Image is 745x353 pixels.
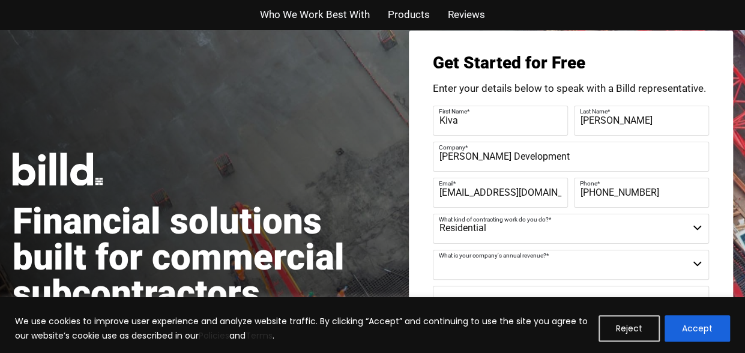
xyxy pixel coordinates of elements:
span: First Name [439,107,467,114]
p: Enter your details below to speak with a Billd representative. [433,83,709,94]
button: Accept [665,315,730,342]
button: Reject [599,315,660,342]
p: We use cookies to improve user experience and analyze website traffic. By clicking “Accept” and c... [15,314,590,343]
h3: Get Started for Free [433,55,709,71]
a: Who We Work Best With [260,6,370,23]
span: Email [439,180,453,186]
a: Products [388,6,430,23]
span: Last Name [580,107,608,114]
h1: Financial solutions built for commercial subcontractors [13,204,373,312]
a: Terms [246,330,273,342]
a: Policies [199,330,229,342]
span: Phone [580,180,597,186]
a: Reviews [448,6,485,23]
span: Company [439,143,465,150]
